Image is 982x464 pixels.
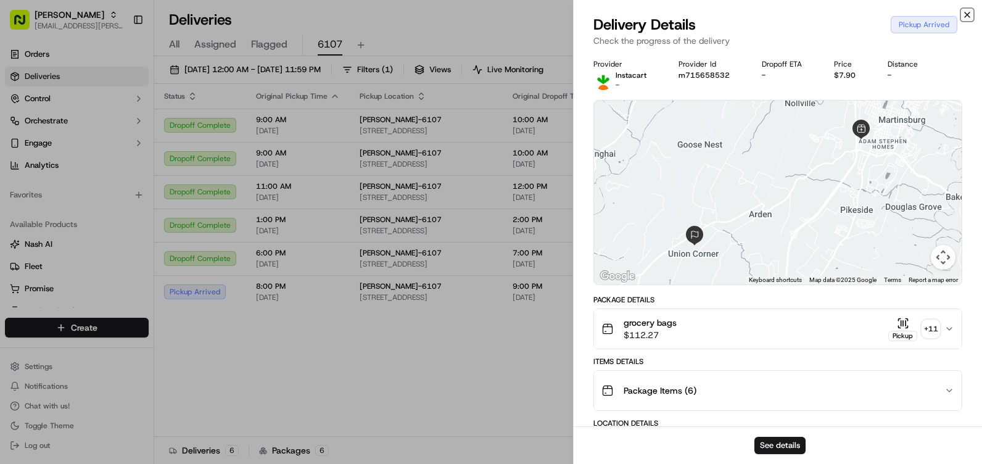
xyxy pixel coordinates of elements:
[210,122,225,136] button: Start new chat
[597,268,638,284] a: Open this area in Google Maps (opens a new window)
[25,179,94,191] span: Knowledge Base
[593,70,613,90] img: profile_instacart_ahold_partner.png
[42,118,202,130] div: Start new chat
[834,59,868,69] div: Price
[87,209,149,218] a: Powered byPylon
[884,276,901,283] a: Terms (opens in new tab)
[594,371,962,410] button: Package Items (6)
[834,70,868,80] div: $7.90
[12,49,225,69] p: Welcome 👋
[42,130,156,140] div: We're available if you need us!
[593,357,962,367] div: Items Details
[32,80,222,93] input: Got a question? Start typing here...
[616,70,646,80] p: Instacart
[888,70,930,80] div: -
[616,80,619,90] span: -
[679,59,742,69] div: Provider Id
[888,331,917,341] div: Pickup
[117,179,198,191] span: API Documentation
[12,180,22,190] div: 📗
[749,276,802,284] button: Keyboard shortcuts
[624,384,696,397] span: Package Items ( 6 )
[624,329,677,341] span: $112.27
[931,245,955,270] button: Map camera controls
[593,15,696,35] span: Delivery Details
[762,70,814,80] div: -
[909,276,958,283] a: Report a map error
[99,174,203,196] a: 💻API Documentation
[809,276,877,283] span: Map data ©2025 Google
[12,118,35,140] img: 1736555255976-a54dd68f-1ca7-489b-9aae-adbdc363a1c4
[888,317,917,341] button: Pickup
[12,12,37,37] img: Nash
[593,418,962,428] div: Location Details
[593,59,659,69] div: Provider
[7,174,99,196] a: 📗Knowledge Base
[123,209,149,218] span: Pylon
[593,295,962,305] div: Package Details
[624,317,677,329] span: grocery bags
[754,437,806,454] button: See details
[888,59,930,69] div: Distance
[922,320,939,338] div: + 11
[104,180,114,190] div: 💻
[597,268,638,284] img: Google
[762,59,814,69] div: Dropoff ETA
[679,70,730,80] button: m715658532
[594,309,962,349] button: grocery bags$112.27Pickup+11
[593,35,962,47] p: Check the progress of the delivery
[888,317,939,341] button: Pickup+11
